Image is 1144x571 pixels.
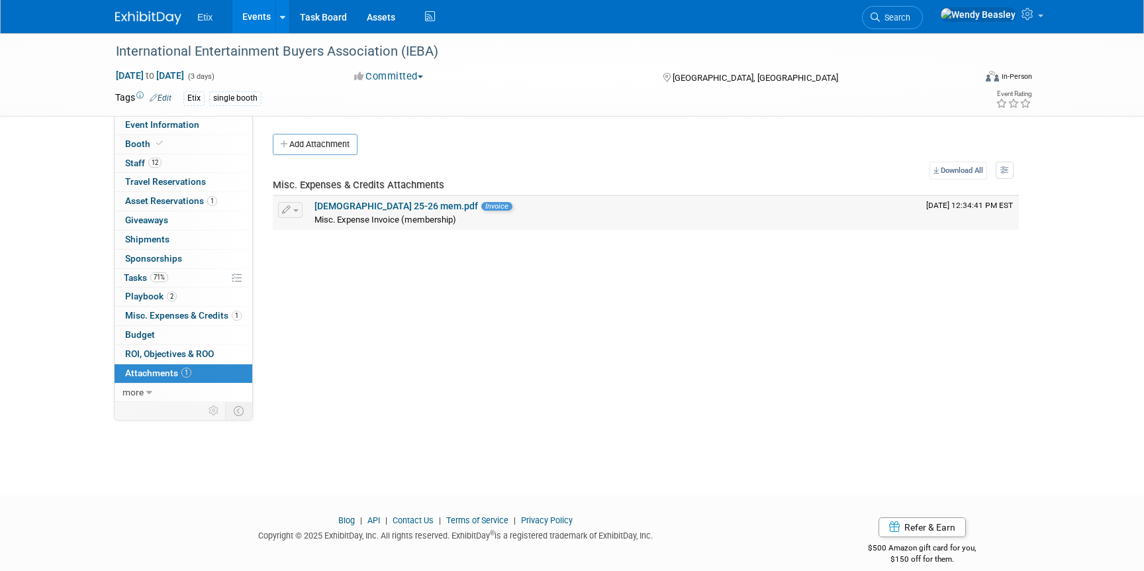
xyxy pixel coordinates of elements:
[926,201,1013,210] span: Upload Timestamp
[481,202,512,211] span: Invoice
[115,527,796,542] div: Copyright © 2025 ExhibitDay, Inc. All rights reserved. ExhibitDay is a registered trademark of Ex...
[930,162,987,180] a: Download All
[115,269,252,287] a: Tasks71%
[273,134,358,155] button: Add Attachment
[367,515,380,525] a: API
[393,515,434,525] a: Contact Us
[207,196,217,206] span: 1
[197,12,213,23] span: Etix
[880,13,910,23] span: Search
[314,201,478,211] a: [DEMOGRAPHIC_DATA] 25-26 mem.pdf
[115,250,252,268] a: Sponsorships
[125,176,206,187] span: Travel Reservations
[203,402,226,419] td: Personalize Event Tab Strip
[150,272,168,282] span: 71%
[125,138,166,149] span: Booth
[115,70,185,81] span: [DATE] [DATE]
[115,154,252,173] a: Staff12
[115,116,252,134] a: Event Information
[115,287,252,306] a: Playbook2
[115,11,181,25] img: ExhibitDay
[490,529,495,537] sup: ®
[940,7,1016,22] img: Wendy Beasley
[148,158,162,168] span: 12
[183,91,205,105] div: Etix
[115,211,252,230] a: Giveaways
[436,515,444,525] span: |
[816,534,1029,564] div: $500 Amazon gift card for you,
[125,158,162,168] span: Staff
[181,368,191,378] span: 1
[338,515,355,525] a: Blog
[125,215,168,225] span: Giveaways
[125,348,214,359] span: ROI, Objectives & ROO
[187,72,215,81] span: (3 days)
[996,91,1031,97] div: Event Rating
[125,368,191,378] span: Attachments
[357,515,365,525] span: |
[986,71,999,81] img: Format-Inperson.png
[446,515,508,525] a: Terms of Service
[156,140,163,147] i: Booth reservation complete
[125,291,177,301] span: Playbook
[111,40,954,64] div: International Entertainment Buyers Association (IEBA)
[382,515,391,525] span: |
[232,311,242,321] span: 1
[167,291,177,301] span: 2
[862,6,923,29] a: Search
[510,515,519,525] span: |
[115,364,252,383] a: Attachments1
[115,231,252,249] a: Shipments
[115,345,252,364] a: ROI, Objectives & ROO
[125,329,155,340] span: Budget
[209,91,262,105] div: single booth
[896,69,1032,89] div: Event Format
[314,215,456,225] span: Misc. Expense Invoice (membership)
[816,554,1029,565] div: $150 off for them.
[124,272,168,283] span: Tasks
[115,384,252,402] a: more
[115,326,252,344] a: Budget
[1001,72,1032,81] div: In-Person
[122,387,144,397] span: more
[125,253,182,264] span: Sponsorships
[226,402,253,419] td: Toggle Event Tabs
[144,70,156,81] span: to
[125,195,217,206] span: Asset Reservations
[115,135,252,154] a: Booth
[921,196,1019,229] td: Upload Timestamp
[125,119,199,130] span: Event Information
[673,73,838,83] span: [GEOGRAPHIC_DATA], [GEOGRAPHIC_DATA]
[125,234,169,244] span: Shipments
[115,192,252,211] a: Asset Reservations1
[273,179,444,191] span: Misc. Expenses & Credits Attachments
[521,515,573,525] a: Privacy Policy
[879,517,966,537] a: Refer & Earn
[350,70,428,83] button: Committed
[125,310,242,321] span: Misc. Expenses & Credits
[115,91,171,106] td: Tags
[150,93,171,103] a: Edit
[115,307,252,325] a: Misc. Expenses & Credits1
[115,173,252,191] a: Travel Reservations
